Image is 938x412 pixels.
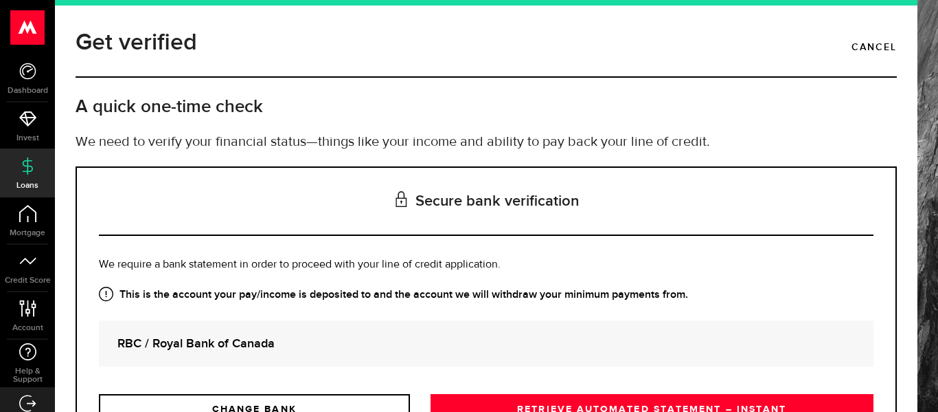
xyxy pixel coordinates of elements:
[851,36,897,59] a: Cancel
[76,132,897,153] p: We need to verify your financial status—things like your income and ability to pay back your line...
[117,334,855,353] strong: RBC / Royal Bank of Canada
[99,168,873,236] h3: Secure bank verification
[76,96,897,118] h2: A quick one-time check
[76,25,197,61] h1: Get verified
[99,287,873,303] strong: This is the account your pay/income is deposited to and the account we will withdraw your minimum...
[99,259,501,270] span: We require a bank statement in order to proceed with your line of credit application.
[880,354,938,412] iframe: LiveChat chat widget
